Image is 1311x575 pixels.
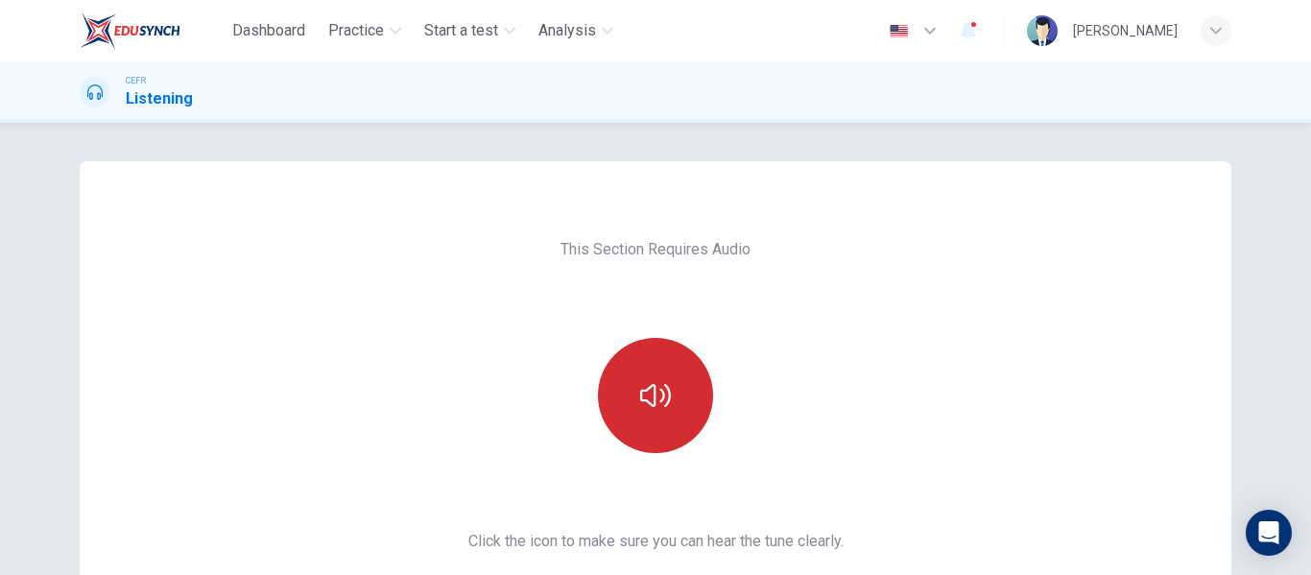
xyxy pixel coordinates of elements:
[232,19,305,42] span: Dashboard
[531,13,621,48] button: Analysis
[538,19,596,42] span: Analysis
[80,12,225,50] a: EduSynch logo
[321,13,409,48] button: Practice
[560,238,751,261] span: This Section Requires Audio
[417,13,523,48] button: Start a test
[225,13,313,48] button: Dashboard
[1073,19,1178,42] div: [PERSON_NAME]
[80,12,180,50] img: EduSynch logo
[887,24,911,38] img: en
[424,19,498,42] span: Start a test
[468,530,844,553] span: Click the icon to make sure you can hear the tune clearly.
[1246,510,1292,556] div: Open Intercom Messenger
[1027,15,1058,46] img: Profile picture
[126,74,146,87] span: CEFR
[328,19,384,42] span: Practice
[126,87,193,110] h1: Listening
